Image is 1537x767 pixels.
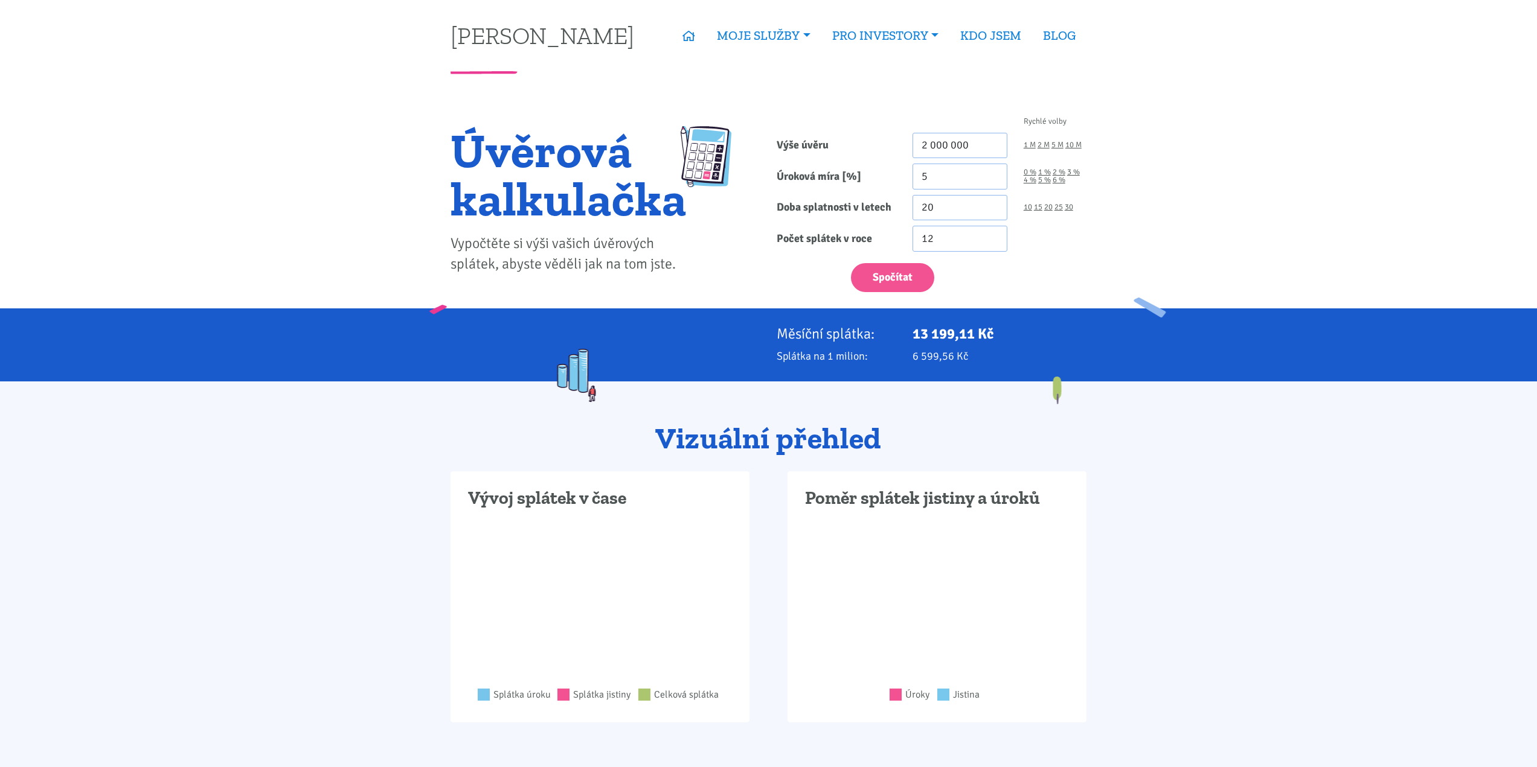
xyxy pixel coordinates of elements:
[1032,22,1086,49] a: BLOG
[1067,168,1080,176] a: 3 %
[769,195,905,221] label: Doba splatnosti v letech
[777,348,896,364] p: Splátka na 1 milion:
[1024,141,1036,149] a: 1 M
[1024,118,1067,126] span: Rychlé volby
[1053,168,1065,176] a: 2 %
[1065,203,1073,211] a: 30
[451,234,687,275] p: Vypočtěte si výši vašich úvěrových splátek, abyste věděli jak na tom jste.
[1038,141,1050,149] a: 2 M
[1054,203,1063,211] a: 25
[468,487,732,510] h3: Vývoj splátek v čase
[706,22,821,49] a: MOJE SLUŽBY
[913,325,1086,342] p: 13 199,11 Kč
[949,22,1032,49] a: KDO JSEM
[1024,203,1032,211] a: 10
[1044,203,1053,211] a: 20
[1051,141,1064,149] a: 5 M
[821,22,949,49] a: PRO INVESTORY
[451,422,1086,455] h2: Vizuální přehled
[1038,168,1051,176] a: 1 %
[769,226,905,252] label: Počet splátek v roce
[1024,168,1036,176] a: 0 %
[913,348,1086,364] p: 6 599,56 Kč
[1053,176,1065,184] a: 6 %
[1065,141,1082,149] a: 10 M
[1038,176,1051,184] a: 5 %
[777,325,896,342] p: Měsíční splátka:
[769,133,905,159] label: Výše úvěru
[769,164,905,189] label: Úroková míra [%]
[451,126,687,223] h1: Úvěrová kalkulačka
[805,487,1069,510] h3: Poměr splátek jistiny a úroků
[451,24,634,47] a: [PERSON_NAME]
[1024,176,1036,184] a: 4 %
[851,263,934,293] button: Spočítat
[1034,203,1042,211] a: 15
